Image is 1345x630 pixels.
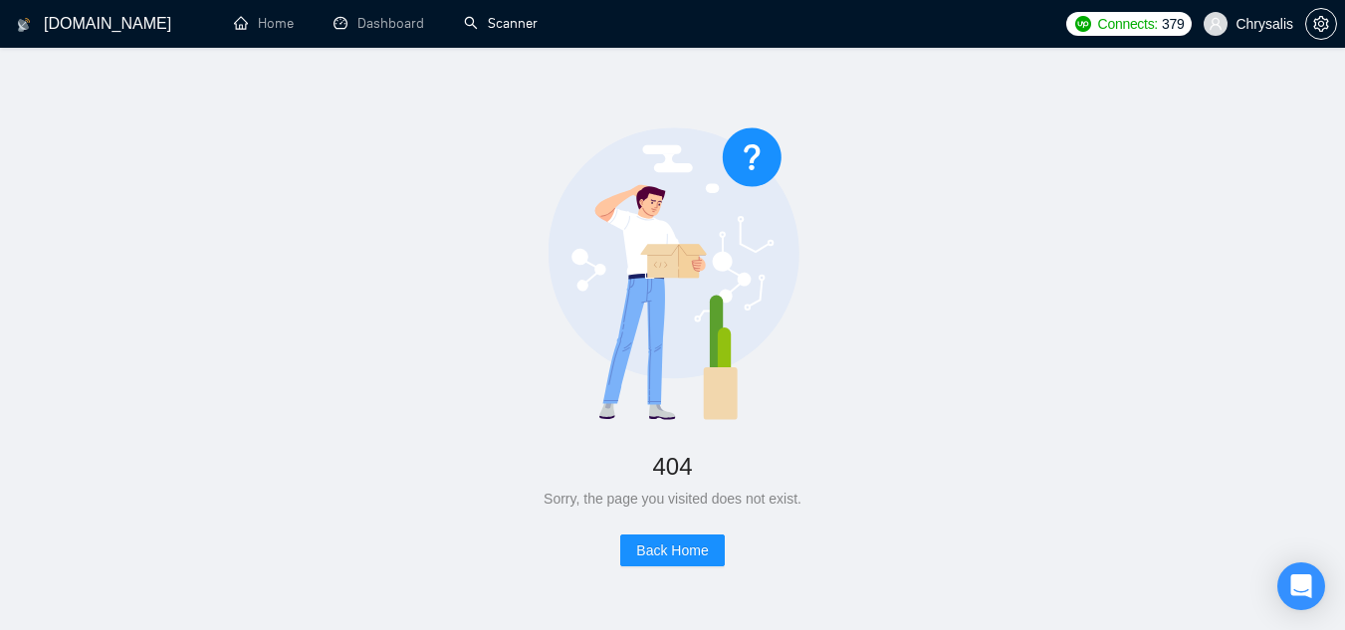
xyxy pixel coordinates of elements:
[1162,13,1184,35] span: 379
[1098,13,1158,35] span: Connects:
[1277,562,1325,610] div: Open Intercom Messenger
[636,539,708,561] span: Back Home
[1305,8,1337,40] button: setting
[64,488,1281,510] div: Sorry, the page you visited does not exist.
[1209,17,1223,31] span: user
[464,15,538,32] a: searchScanner
[1306,16,1336,32] span: setting
[17,9,31,41] img: logo
[64,445,1281,488] div: 404
[334,15,424,32] a: dashboardDashboard
[1305,16,1337,32] a: setting
[234,15,294,32] a: homeHome
[620,534,724,566] button: Back Home
[1075,16,1091,32] img: upwork-logo.png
